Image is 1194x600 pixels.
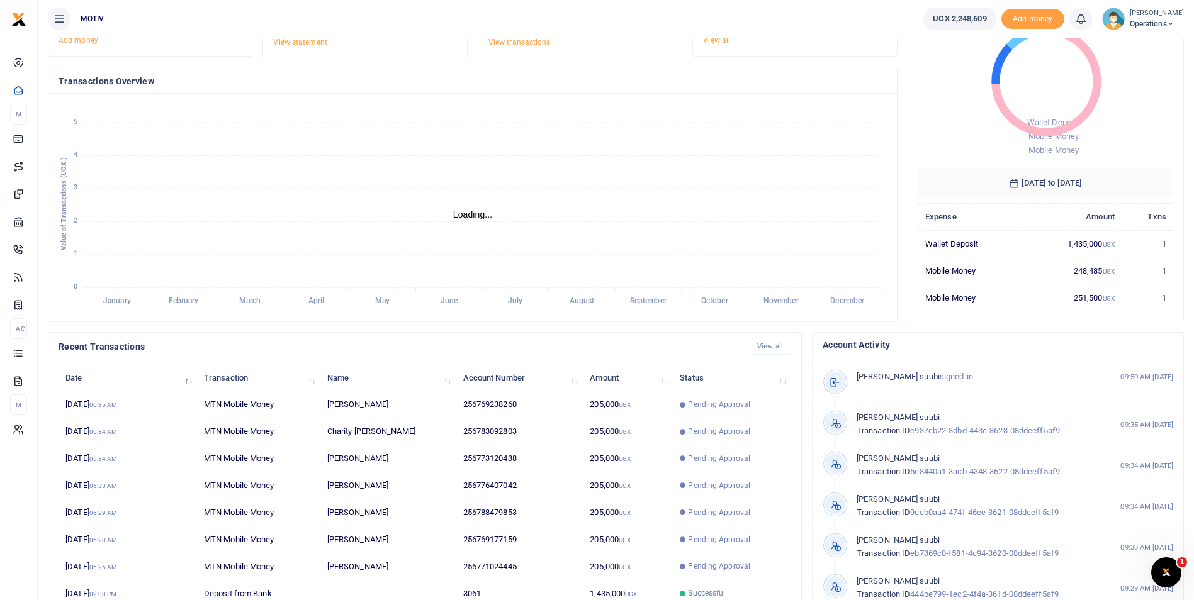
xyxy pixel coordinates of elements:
[76,13,110,25] span: MOTIV
[453,209,493,219] text: Loading...
[1122,203,1173,230] th: Txns
[1122,230,1173,257] td: 1
[830,297,865,306] tspan: December
[89,401,118,408] small: 06:35 AM
[857,548,910,558] span: Transaction ID
[688,480,750,491] span: Pending Approval
[1025,203,1122,230] th: Amount
[89,428,118,435] small: 06:34 AM
[441,297,458,306] tspan: June
[59,74,887,88] h4: Transactions Overview
[456,553,583,580] td: 256771024445
[688,560,750,572] span: Pending Approval
[320,364,456,391] th: Name: activate to sort column ascending
[74,150,77,158] tspan: 4
[74,216,77,225] tspan: 2
[59,36,98,45] a: Add money
[857,411,1094,438] p: e937cb22-3dbd-443e-3623-08ddeeff5af9
[197,472,320,499] td: MTN Mobile Money
[74,118,77,126] tspan: 5
[456,526,583,553] td: 256769177159
[1122,284,1173,311] td: 1
[923,8,996,30] a: UGX 2,248,609
[1103,268,1115,275] small: UGX
[89,455,118,462] small: 06:34 AM
[857,494,940,504] span: [PERSON_NAME] suubi
[89,591,117,597] small: 02:08 PM
[918,257,1025,284] td: Mobile Money
[583,526,673,553] td: 205,000
[456,472,583,499] td: 256776407042
[619,455,631,462] small: UGX
[1130,18,1184,30] span: Operations
[857,452,1094,479] p: 5e8440a1-3acb-4348-3622-08ddeeff5af9
[583,499,673,526] td: 205,000
[508,297,522,306] tspan: July
[823,338,1173,352] h4: Account Activity
[1103,241,1115,248] small: UGX
[59,499,197,526] td: [DATE]
[89,564,118,570] small: 06:26 AM
[619,564,631,570] small: UGX
[197,391,320,418] td: MTN Mobile Money
[619,482,631,489] small: UGX
[857,370,1094,384] p: signed-in
[619,536,631,543] small: UGX
[701,297,729,306] tspan: October
[857,413,940,422] span: [PERSON_NAME] suubi
[456,391,583,418] td: 256769238260
[197,418,320,445] td: MTN Mobile Money
[918,203,1025,230] th: Expense
[1001,9,1064,30] span: Add money
[673,364,791,391] th: Status: activate to sort column ascending
[763,297,799,306] tspan: November
[1130,8,1184,19] small: [PERSON_NAME]
[752,338,791,355] a: View all
[1122,257,1173,284] td: 1
[456,445,583,472] td: 256773120438
[488,38,551,47] a: View transactions
[688,507,750,518] span: Pending Approval
[857,467,910,476] span: Transaction ID
[857,508,910,517] span: Transaction ID
[583,553,673,580] td: 205,000
[619,401,631,408] small: UGX
[320,418,456,445] td: Charity [PERSON_NAME]
[857,534,1094,560] p: eb7369c0-f581-4c94-3620-08ddeeff5af9
[918,168,1173,198] h6: [DATE] to [DATE]
[1120,460,1173,471] small: 09:34 AM [DATE]
[456,499,583,526] td: 256788479853
[1025,230,1122,257] td: 1,435,000
[1177,557,1187,567] span: 1
[703,36,730,45] a: View all
[619,509,631,516] small: UGX
[11,12,26,27] img: logo-small
[1102,8,1125,30] img: profile-user
[375,297,390,306] tspan: May
[59,391,197,418] td: [DATE]
[320,499,456,526] td: [PERSON_NAME]
[570,297,595,306] tspan: August
[857,453,940,463] span: [PERSON_NAME] suubi
[933,13,986,25] span: UGX 2,248,609
[320,526,456,553] td: [PERSON_NAME]
[1151,557,1181,587] iframe: Intercom live chat
[1025,284,1122,311] td: 251,500
[169,297,199,306] tspan: February
[918,8,1001,30] li: Wallet ballance
[1025,257,1122,284] td: 248,485
[456,364,583,391] th: Account Number: activate to sort column ascending
[583,472,673,499] td: 205,000
[1120,419,1173,430] small: 09:35 AM [DATE]
[273,38,327,47] a: View statement
[1028,131,1079,141] span: Mobile Money
[1001,13,1064,23] a: Add money
[1120,542,1173,553] small: 09:33 AM [DATE]
[857,535,940,545] span: [PERSON_NAME] suubi
[89,536,118,543] small: 06:28 AM
[1102,8,1184,30] a: profile-user [PERSON_NAME] Operations
[619,428,631,435] small: UGX
[103,297,131,306] tspan: January
[456,418,583,445] td: 256783092803
[10,104,27,125] li: M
